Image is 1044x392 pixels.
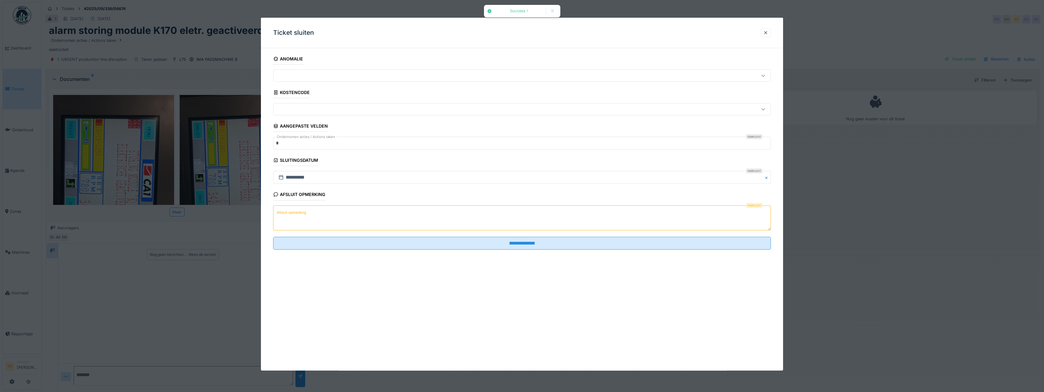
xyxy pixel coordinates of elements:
label: Ondernomen acties / Actions taken [276,134,336,140]
div: Anomalie [273,54,303,65]
div: Verplicht [746,203,762,208]
div: Kostencode [273,88,310,98]
div: Afsluit opmerking [273,190,325,200]
button: Close [764,171,771,184]
div: Verplicht [746,134,762,139]
div: Aangepaste velden [273,122,328,132]
h3: Ticket sluiten [273,29,314,37]
div: Verplicht [746,169,762,173]
div: Success ! [495,9,543,14]
div: Sluitingsdatum [273,156,318,166]
label: Afsluit opmerking [276,209,307,216]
